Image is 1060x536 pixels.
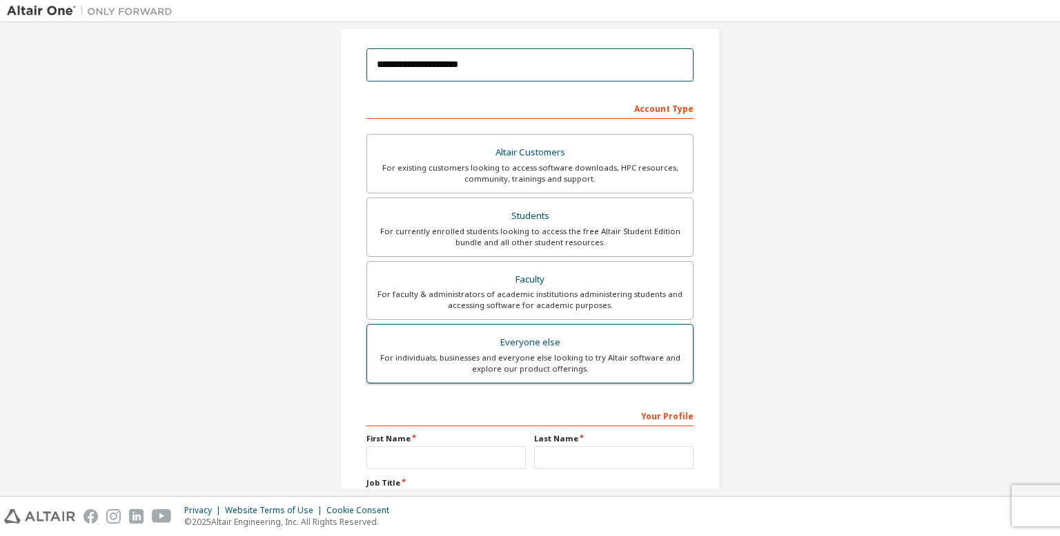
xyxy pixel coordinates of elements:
[375,352,685,374] div: For individuals, businesses and everyone else looking to try Altair software and explore our prod...
[326,505,397,516] div: Cookie Consent
[375,289,685,311] div: For faculty & administrators of academic institutions administering students and accessing softwa...
[375,226,685,248] div: For currently enrolled students looking to access the free Altair Student Edition bundle and all ...
[225,505,326,516] div: Website Terms of Use
[4,509,75,524] img: altair_logo.svg
[375,162,685,184] div: For existing customers looking to access software downloads, HPC resources, community, trainings ...
[7,4,179,18] img: Altair One
[106,509,121,524] img: instagram.svg
[84,509,98,524] img: facebook.svg
[152,509,172,524] img: youtube.svg
[366,404,694,426] div: Your Profile
[184,505,225,516] div: Privacy
[129,509,144,524] img: linkedin.svg
[184,516,397,528] p: © 2025 Altair Engineering, Inc. All Rights Reserved.
[375,270,685,289] div: Faculty
[366,477,694,488] label: Job Title
[366,433,526,444] label: First Name
[534,433,694,444] label: Last Name
[366,97,694,119] div: Account Type
[375,207,685,226] div: Students
[375,333,685,352] div: Everyone else
[375,143,685,162] div: Altair Customers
